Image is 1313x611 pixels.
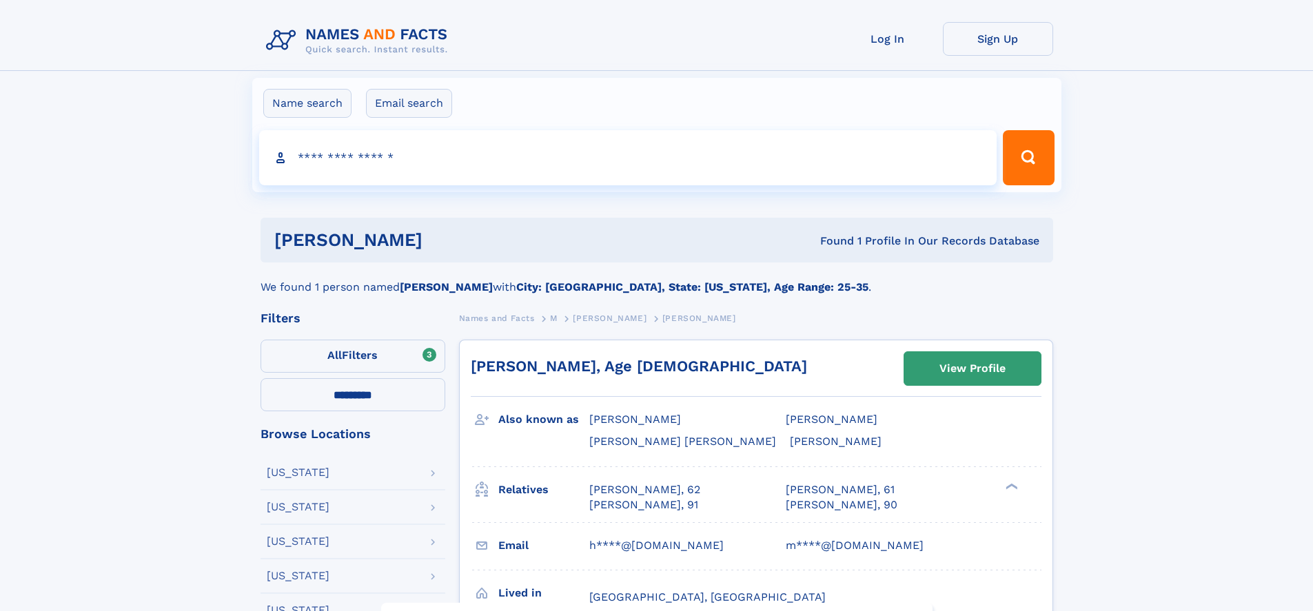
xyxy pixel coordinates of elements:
[1003,130,1054,185] button: Search Button
[786,482,895,497] a: [PERSON_NAME], 61
[833,22,943,56] a: Log In
[498,478,589,501] h3: Relatives
[662,313,736,323] span: [PERSON_NAME]
[261,22,459,59] img: Logo Names and Facts
[261,340,445,373] label: Filters
[261,312,445,324] div: Filters
[943,22,1053,56] a: Sign Up
[327,349,342,362] span: All
[786,413,877,426] span: [PERSON_NAME]
[261,428,445,440] div: Browse Locations
[498,534,589,557] h3: Email
[263,89,352,118] label: Name search
[589,497,698,512] a: [PERSON_NAME], 91
[589,590,826,603] span: [GEOGRAPHIC_DATA], [GEOGRAPHIC_DATA]
[904,352,1041,385] a: View Profile
[261,262,1053,296] div: We found 1 person named with .
[621,234,1039,249] div: Found 1 Profile In Our Records Database
[939,353,1006,384] div: View Profile
[267,570,329,581] div: [US_STATE]
[498,408,589,431] h3: Also known as
[589,413,681,426] span: [PERSON_NAME]
[498,581,589,605] h3: Lived in
[400,280,493,293] b: [PERSON_NAME]
[471,358,807,375] a: [PERSON_NAME], Age [DEMOGRAPHIC_DATA]
[274,231,622,249] h1: [PERSON_NAME]
[1002,481,1019,490] div: ❯
[550,313,558,323] span: M
[573,313,647,323] span: [PERSON_NAME]
[786,497,897,512] a: [PERSON_NAME], 90
[573,309,647,327] a: [PERSON_NAME]
[516,280,868,293] b: City: [GEOGRAPHIC_DATA], State: [US_STATE], Age Range: 25-35
[366,89,452,118] label: Email search
[589,482,700,497] a: [PERSON_NAME], 62
[550,309,558,327] a: M
[790,435,882,448] span: [PERSON_NAME]
[459,309,535,327] a: Names and Facts
[259,130,997,185] input: search input
[267,467,329,478] div: [US_STATE]
[267,501,329,512] div: [US_STATE]
[267,536,329,547] div: [US_STATE]
[589,435,776,448] span: [PERSON_NAME] [PERSON_NAME]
